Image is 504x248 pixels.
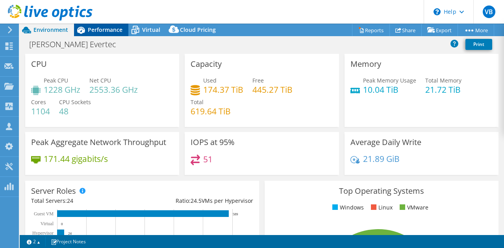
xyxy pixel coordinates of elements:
h4: 48 [59,107,91,116]
h4: 10.04 TiB [363,85,416,94]
h3: CPU [31,60,47,68]
text: 0 [61,222,63,226]
span: Net CPU [89,77,111,84]
h1: [PERSON_NAME] Evertec [26,40,128,49]
h4: 174.37 TiB [203,85,243,94]
span: VB [483,6,495,18]
span: Peak CPU [44,77,68,84]
span: Used [203,77,217,84]
a: Print [465,39,492,50]
h3: Top Operating Systems [271,187,493,195]
a: Share [389,24,422,36]
text: 589 [233,212,238,216]
h3: Peak Aggregate Network Throughput [31,138,166,147]
span: Total Memory [425,77,461,84]
h4: 1104 [31,107,50,116]
h4: 21.72 TiB [425,85,461,94]
span: Peak Memory Usage [363,77,416,84]
a: More [458,24,494,36]
text: Virtual [41,221,54,226]
div: Total Servers: [31,197,142,205]
h3: Average Daily Write [350,138,421,147]
h3: IOPS at 95% [191,138,235,147]
a: Export [421,24,458,36]
a: 2 [21,237,46,246]
a: Project Notes [45,237,91,246]
span: 24 [67,197,73,204]
span: Cloud Pricing [180,26,216,33]
h4: 619.64 TiB [191,107,231,116]
h3: Memory [350,60,381,68]
h4: 51 [203,155,213,163]
h3: Capacity [191,60,222,68]
a: Reports [352,24,390,36]
h4: 2553.36 GHz [89,85,138,94]
h4: 445.27 TiB [252,85,293,94]
text: Hypervisor [32,230,54,236]
span: Cores [31,98,46,106]
text: 24 [68,231,72,235]
h4: 1228 GHz [44,85,80,94]
span: Total [191,98,204,106]
span: 24.5 [191,197,202,204]
text: Guest VM [34,211,54,217]
li: Linux [369,203,393,212]
li: Windows [330,203,364,212]
span: Performance [88,26,122,33]
span: Virtual [142,26,160,33]
div: Ratio: VMs per Hypervisor [142,197,253,205]
h4: 21.89 GiB [363,154,400,163]
svg: \n [434,8,441,15]
span: CPU Sockets [59,98,91,106]
h4: 171.44 gigabits/s [44,154,108,163]
li: VMware [398,203,428,212]
span: Free [252,77,264,84]
h3: Server Roles [31,187,76,195]
span: Environment [33,26,68,33]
